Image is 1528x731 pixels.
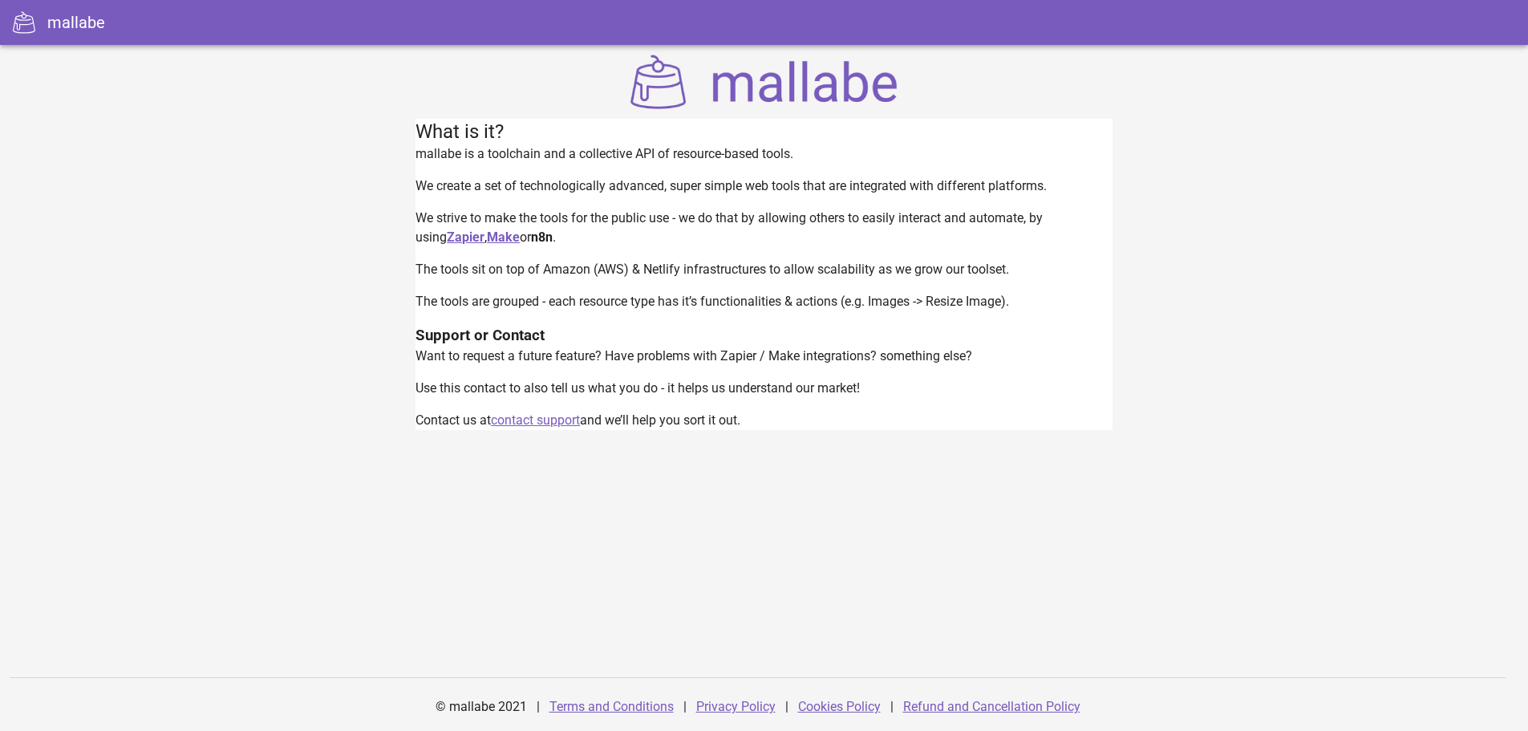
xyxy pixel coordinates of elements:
[531,229,553,245] strong: n8n
[47,10,105,35] div: mallabe
[415,144,1113,164] p: mallabe is a toolchain and a collective API of resource-based tools.
[415,119,1113,144] div: What is it?
[537,688,540,726] div: |
[426,688,537,726] div: © mallabe 2021
[683,688,687,726] div: |
[487,229,520,245] a: Make
[785,688,788,726] div: |
[415,347,1113,366] p: Want to request a future feature? Have problems with Zapier / Make integrations? something else?
[415,260,1113,279] p: The tools sit on top of Amazon (AWS) & Netlify infrastructures to allow scalability as we grow ou...
[415,292,1113,311] p: The tools are grouped - each resource type has it’s functionalities & actions (e.g. Images -> Res...
[447,229,484,245] a: Zapier
[415,209,1113,247] p: We strive to make the tools for the public use - we do that by allowing others to easily interact...
[415,324,1113,347] h3: Support or Contact
[415,177,1113,196] p: We create a set of technologically advanced, super simple web tools that are integrated with diff...
[415,379,1113,398] p: Use this contact to also tell us what you do - it helps us understand our market!
[491,412,580,428] a: contact support
[626,55,902,109] img: mallabe Logo
[696,699,776,714] a: Privacy Policy
[415,411,1113,430] p: Contact us at and we’ll help you sort it out.
[890,688,894,726] div: |
[903,699,1080,714] a: Refund and Cancellation Policy
[549,699,674,714] a: Terms and Conditions
[798,699,881,714] a: Cookies Policy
